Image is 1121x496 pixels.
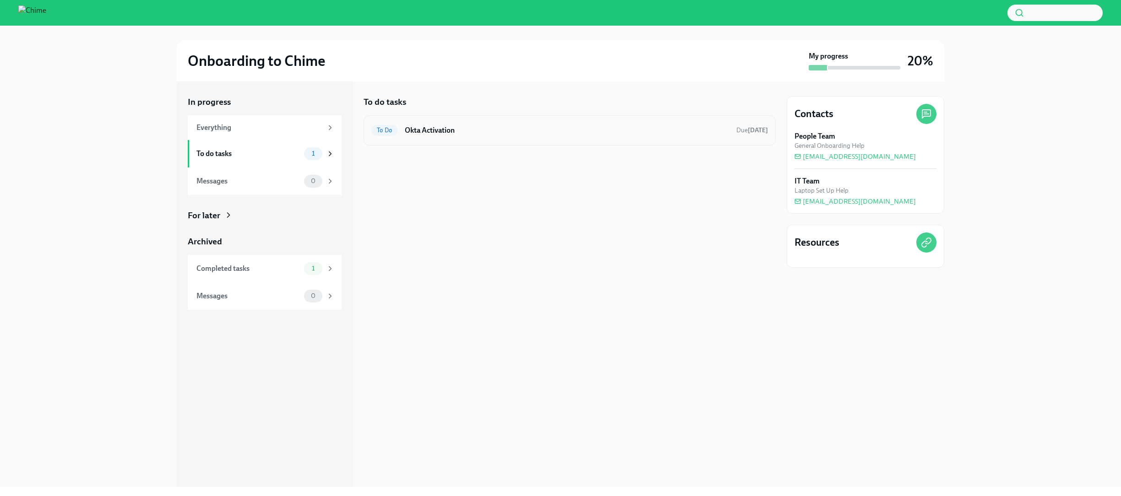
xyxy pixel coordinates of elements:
strong: IT Team [794,176,820,186]
a: [EMAIL_ADDRESS][DOMAIN_NAME] [794,152,916,161]
a: To DoOkta ActivationDue[DATE] [371,123,768,138]
a: Messages0 [188,167,342,195]
a: Completed tasks1 [188,255,342,282]
a: To do tasks1 [188,140,342,167]
h4: Contacts [794,107,833,121]
div: Everything [196,123,322,133]
span: 1 [306,150,320,157]
span: General Onboarding Help [794,141,865,150]
span: October 26th, 2025 12:00 [736,126,768,135]
h4: Resources [794,236,839,249]
a: In progress [188,96,342,108]
div: To do tasks [196,149,300,159]
h3: 20% [908,53,933,69]
h5: To do tasks [364,96,406,108]
img: Chime [18,5,46,20]
a: For later [188,210,342,221]
span: 0 [305,292,321,299]
span: 0 [305,178,321,184]
div: Completed tasks [196,264,300,274]
h2: Onboarding to Chime [188,52,325,70]
strong: [DATE] [748,126,768,134]
a: Archived [188,236,342,248]
span: Due [736,126,768,134]
div: Messages [196,291,300,301]
strong: People Team [794,131,835,141]
a: Everything [188,115,342,140]
a: Messages0 [188,282,342,310]
span: To Do [371,127,397,134]
span: 1 [306,265,320,272]
div: Messages [196,176,300,186]
span: Laptop Set Up Help [794,186,849,195]
div: For later [188,210,220,221]
strong: My progress [809,51,848,61]
a: [EMAIL_ADDRESS][DOMAIN_NAME] [794,197,916,206]
h6: Okta Activation [405,125,729,135]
